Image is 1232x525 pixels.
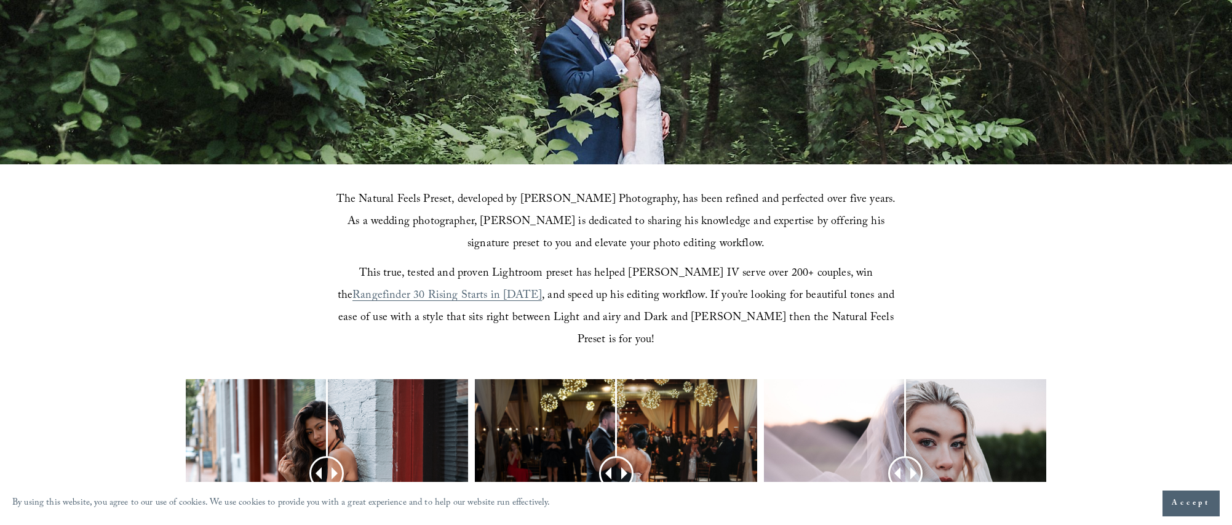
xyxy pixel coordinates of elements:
span: , and speed up his editing workflow. If you’re looking for beautiful tones and ease of use with a... [338,287,897,350]
button: Accept [1162,491,1220,516]
span: This true, tested and proven Lightroom preset has helped [PERSON_NAME] IV serve over 200+ couples... [338,265,876,306]
span: The Natural Feels Preset, developed by [PERSON_NAME] Photography, has been refined and perfected ... [336,191,899,254]
a: Rangefinder 30 Rising Starts in [DATE] [352,287,542,306]
p: By using this website, you agree to our use of cookies. We use cookies to provide you with a grea... [12,495,550,513]
span: Accept [1172,497,1210,510]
